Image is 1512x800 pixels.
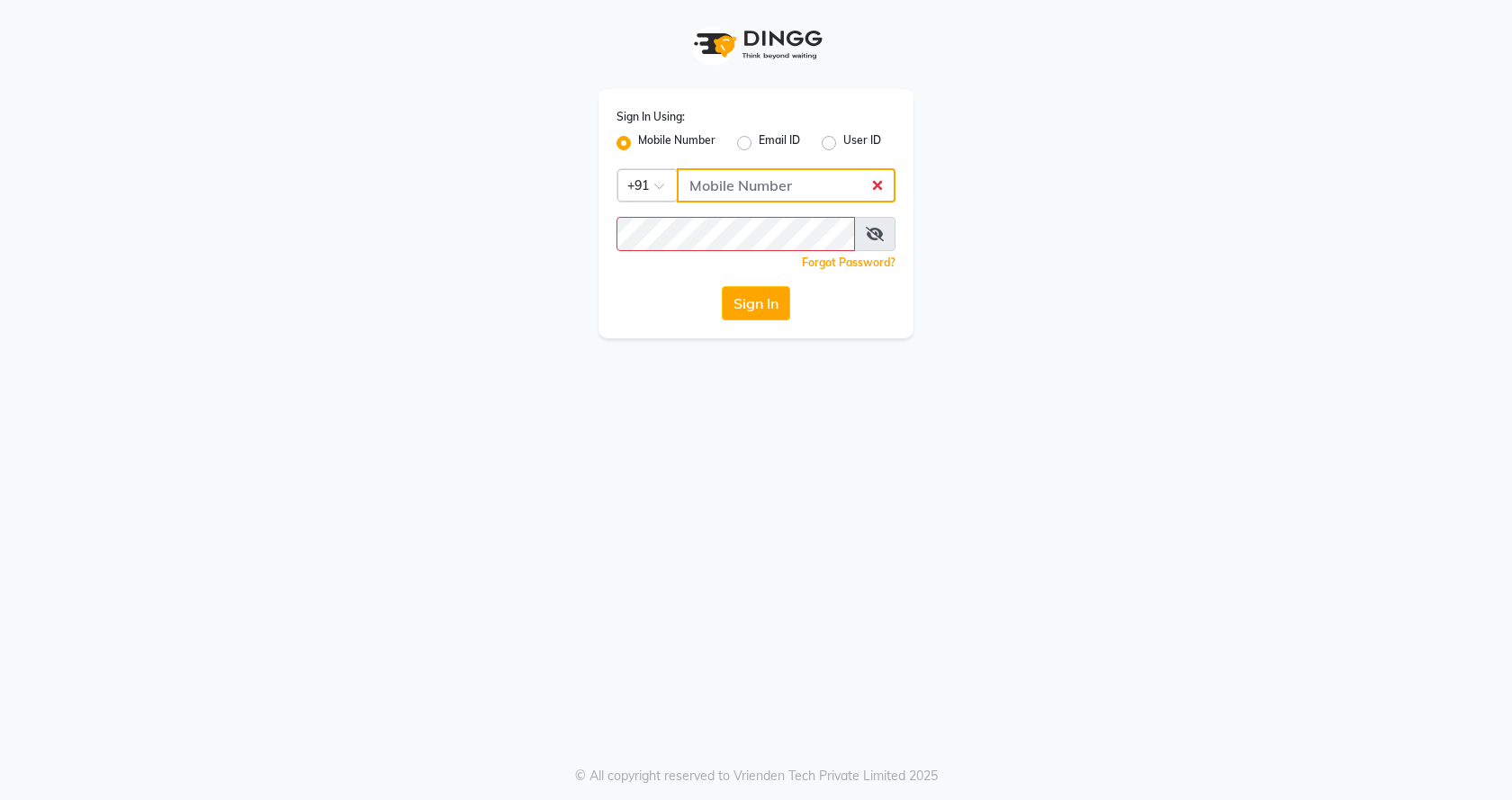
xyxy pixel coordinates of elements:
img: logo1.svg [684,18,828,71]
label: Sign In Using: [616,109,685,125]
label: Email ID [759,132,800,154]
a: Forgot Password? [802,256,895,269]
input: Username [616,217,855,251]
button: Sign In [722,286,790,320]
input: Username [677,168,895,202]
label: Mobile Number [638,132,715,154]
label: User ID [843,132,881,154]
